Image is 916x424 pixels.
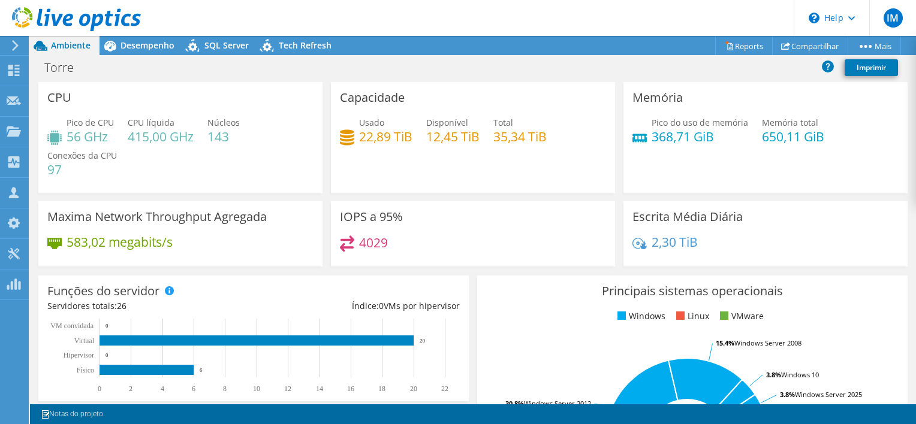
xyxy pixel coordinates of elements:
[734,338,802,347] tspan: Windows Server 2008
[505,399,524,408] tspan: 30.8%
[207,117,240,128] span: Núcleos
[192,384,195,393] text: 6
[204,40,249,51] span: SQL Server
[340,210,403,223] h3: IOPS a 95%
[652,117,748,128] span: Pico do uso de memória
[795,390,862,399] tspan: Windows Server 2025
[67,117,114,128] span: Pico de CPU
[47,299,254,313] div: Servidores totais:
[486,284,899,298] h3: Principais sistemas operacionais
[254,299,460,313] div: Índice: VMs por hipervisor
[359,130,412,143] h4: 22,89 TiB
[524,399,591,408] tspan: Windows Server 2012
[106,352,109,358] text: 0
[493,117,513,128] span: Total
[762,130,824,143] h4: 650,11 GiB
[67,130,114,143] h4: 56 GHz
[39,61,92,74] h1: Torre
[223,384,227,393] text: 8
[772,37,848,55] a: Compartilhar
[67,235,173,249] h4: 583,02 megabits/s
[200,367,203,373] text: 6
[316,384,323,393] text: 14
[809,13,819,23] svg: \n
[420,338,426,344] text: 20
[652,130,748,143] h4: 368,71 GiB
[128,130,194,143] h4: 415,00 GHz
[74,337,95,345] text: Virtual
[780,390,795,399] tspan: 3.8%
[32,407,112,422] a: Notas do projeto
[426,117,468,128] span: Disponível
[766,370,781,379] tspan: 3.8%
[632,91,683,104] h3: Memória
[673,310,709,323] li: Linux
[117,300,126,311] span: 26
[128,117,174,128] span: CPU líquida
[98,384,101,393] text: 0
[120,40,174,51] span: Desempenho
[161,384,164,393] text: 4
[378,384,385,393] text: 18
[781,370,819,379] tspan: Windows 10
[441,384,448,393] text: 22
[762,117,818,128] span: Memória total
[493,130,547,143] h4: 35,34 TiB
[715,37,773,55] a: Reports
[652,235,698,249] h4: 2,30 TiB
[632,210,743,223] h3: Escrita Média Diária
[106,323,109,329] text: 0
[845,59,898,76] a: Imprimir
[848,37,901,55] a: Mais
[379,300,384,311] span: 0
[253,384,260,393] text: 10
[47,284,159,298] h3: Funções do servidor
[77,366,94,374] tspan: Físico
[47,91,71,104] h3: CPU
[129,384,132,393] text: 2
[347,384,354,393] text: 16
[47,210,267,223] h3: Maxima Network Throughput Agregada
[51,40,91,51] span: Ambiente
[50,322,94,330] text: VM convidada
[359,117,384,128] span: Usado
[207,130,240,143] h4: 143
[279,40,332,51] span: Tech Refresh
[47,163,117,176] h4: 97
[47,150,117,161] span: Conexões da CPU
[410,384,417,393] text: 20
[717,310,764,323] li: VMware
[614,310,665,323] li: Windows
[284,384,291,393] text: 12
[340,91,405,104] h3: Capacidade
[716,338,734,347] tspan: 15.4%
[426,130,480,143] h4: 12,45 TiB
[64,351,94,359] text: Hipervisor
[359,236,388,249] h4: 4029
[884,8,903,28] span: IM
